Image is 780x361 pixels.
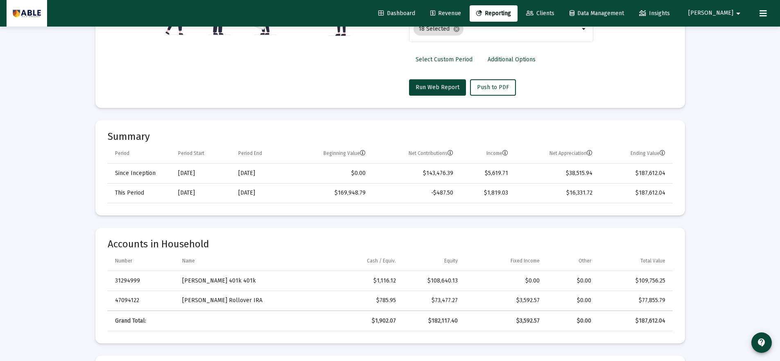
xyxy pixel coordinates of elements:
td: Column Period [108,144,172,164]
div: $77,855.79 [603,296,665,305]
td: Column Fixed Income [463,251,545,271]
a: Insights [633,5,676,22]
td: Column Period Start [172,144,233,164]
div: Data grid [108,251,673,331]
span: Additional Options [488,56,536,63]
span: Dashboard [378,10,415,17]
td: $143,476.39 [371,164,459,183]
div: $785.95 [326,296,396,305]
img: Dashboard [13,5,41,22]
div: $0.00 [551,277,591,285]
a: Dashboard [372,5,422,22]
td: -$487.50 [371,183,459,203]
mat-chip-list: Selection [414,21,579,37]
div: $3,592.57 [469,317,540,325]
div: $187,612.04 [603,317,665,325]
td: Column Other [545,251,597,271]
td: Column Name [176,251,321,271]
td: $16,331.72 [514,183,599,203]
div: $1,116.12 [326,277,396,285]
td: $1,819.03 [459,183,513,203]
a: Clients [520,5,561,22]
div: Name [182,258,195,264]
td: 47094122 [108,291,177,310]
div: Fixed Income [511,258,540,264]
td: Column Net Appreciation [514,144,599,164]
div: $0.00 [551,317,591,325]
div: Net Appreciation [549,150,592,157]
div: Equity [444,258,458,264]
div: $3,592.57 [469,296,540,305]
a: Data Management [563,5,631,22]
td: $187,612.04 [598,164,672,183]
mat-icon: arrow_drop_down [733,5,743,22]
button: [PERSON_NAME] [678,5,753,21]
button: Push to PDF [470,79,516,96]
div: Period [115,150,129,157]
td: Column Ending Value [598,144,672,164]
div: Grand Total: [115,317,171,325]
div: $182,117.40 [407,317,458,325]
mat-card-title: Summary [108,132,673,141]
mat-card-title: Accounts in Household [108,240,673,248]
div: $73,477.27 [407,296,458,305]
mat-icon: cancel [453,25,460,33]
td: [PERSON_NAME] 401k 401k [176,271,321,291]
span: [PERSON_NAME] [688,10,733,17]
td: Column Income [459,144,513,164]
td: Column Net Contributions [371,144,459,164]
button: Run Web Report [409,79,466,96]
div: $1,902.07 [326,317,396,325]
td: 31294999 [108,271,177,291]
div: [DATE] [238,169,284,177]
div: Other [579,258,591,264]
td: This Period [108,183,172,203]
a: Revenue [424,5,468,22]
td: Column Number [108,251,177,271]
span: Revenue [430,10,461,17]
div: Cash / Equiv. [367,258,396,264]
div: Data grid [108,144,673,203]
span: Reporting [476,10,511,17]
span: Select Custom Period [416,56,473,63]
div: $0.00 [551,296,591,305]
mat-chip: 18 Selected [414,22,463,36]
div: $109,756.25 [603,277,665,285]
div: [DATE] [178,169,227,177]
td: $5,619.71 [459,164,513,183]
div: Beginning Value [323,150,366,157]
td: [PERSON_NAME] Rollover IRA [176,291,321,310]
mat-icon: arrow_drop_down [579,24,589,34]
a: Reporting [470,5,518,22]
span: Data Management [570,10,624,17]
div: Number [115,258,132,264]
td: $169,948.79 [289,183,371,203]
div: [DATE] [238,189,284,197]
span: Clients [526,10,554,17]
div: [DATE] [178,189,227,197]
div: $108,640.13 [407,277,458,285]
div: Net Contributions [409,150,453,157]
div: Ending Value [631,150,665,157]
div: Income [486,150,508,157]
div: $0.00 [469,277,540,285]
td: Column Equity [402,251,464,271]
td: Column Period End [233,144,289,164]
mat-icon: contact_support [757,338,766,348]
td: $38,515.94 [514,164,599,183]
div: Period Start [178,150,204,157]
span: Run Web Report [416,84,459,91]
td: Since Inception [108,164,172,183]
td: Column Total Value [597,251,672,271]
div: Total Value [640,258,665,264]
td: Column Cash / Equiv. [321,251,402,271]
span: Insights [639,10,670,17]
span: Push to PDF [477,84,509,91]
div: Period End [238,150,262,157]
td: $0.00 [289,164,371,183]
td: $187,612.04 [598,183,672,203]
td: Column Beginning Value [289,144,371,164]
